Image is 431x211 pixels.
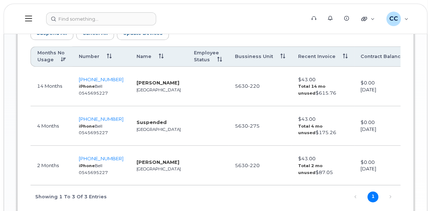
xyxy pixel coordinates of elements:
[31,146,72,185] td: 2 Months
[31,46,72,67] th: Months No Usage: activate to sort column ascending
[298,124,322,136] strong: Total 4 mo unused
[72,46,130,67] th: Number: activate to sort column ascending
[361,86,416,93] div: [DATE]
[187,46,228,67] th: Employee Status: activate to sort column ascending
[137,166,181,171] small: [GEOGRAPHIC_DATA]
[79,116,123,122] a: [PHONE_NUMBER]
[361,126,416,133] div: [DATE]
[79,84,95,89] strong: iPhone
[79,84,108,96] small: Bell 0545695227
[292,106,354,146] td: $43.00 $175.26
[354,46,422,67] th: Contract Balance: activate to sort column ascending
[228,106,292,146] td: 5630-275
[367,191,378,202] a: 1
[137,159,179,165] strong: [PERSON_NAME]
[361,165,416,172] div: [DATE]
[31,190,107,202] div: Showing 1 to 3 of 3 entries
[79,124,108,136] small: Bell 0545695227
[31,67,72,106] td: 14 Months
[292,146,354,185] td: $43.00 $87.05
[79,163,108,175] small: Bell 0545695227
[137,87,181,92] small: [GEOGRAPHIC_DATA]
[354,146,422,185] td: $0.00
[298,163,322,175] strong: Total 2 mo unused
[31,106,72,146] td: 4 Months
[354,106,422,146] td: $0.00
[385,191,396,202] a: Next
[137,119,167,125] strong: Suspended
[381,12,414,26] div: Corrine Carter
[137,80,179,86] strong: [PERSON_NAME]
[228,146,292,185] td: 5630-220
[389,15,398,23] span: CC
[79,76,123,82] a: [PHONE_NUMBER]
[356,12,380,26] div: Quicklinks
[79,156,123,161] a: [PHONE_NUMBER]
[137,127,181,132] small: [GEOGRAPHIC_DATA]
[79,163,95,168] strong: iPhone
[228,67,292,106] td: 5630-220
[354,67,422,106] td: $0.00
[292,46,354,67] th: Recent Invoice: activate to sort column ascending
[79,124,95,129] strong: iPhone
[292,67,354,106] td: $43.00 $615.76
[130,46,187,67] th: Name: activate to sort column ascending
[46,12,156,25] input: Find something...
[298,84,325,96] strong: Total 14 mo unused
[228,46,292,67] th: Bussiness Unit: activate to sort column ascending
[350,191,361,202] a: Previous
